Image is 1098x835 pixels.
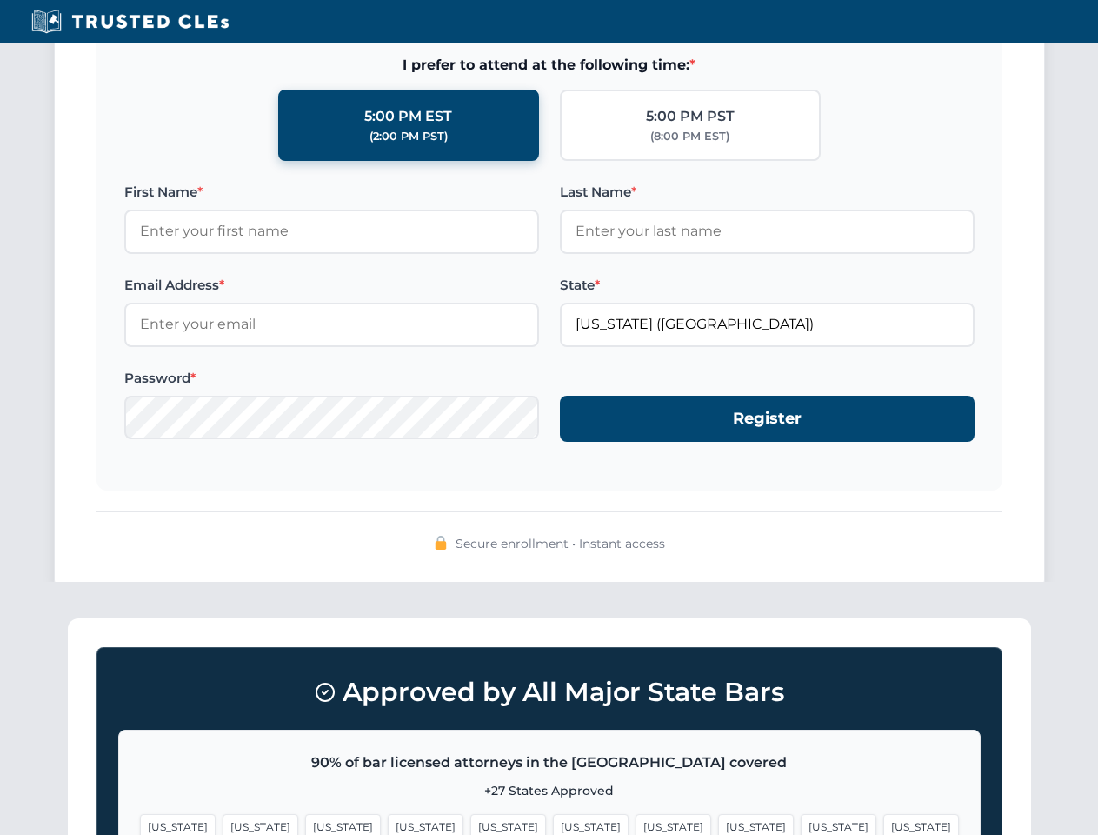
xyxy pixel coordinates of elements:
[124,54,975,77] span: I prefer to attend at the following time:
[369,128,448,145] div: (2:00 PM PST)
[560,182,975,203] label: Last Name
[560,210,975,253] input: Enter your last name
[118,669,981,716] h3: Approved by All Major State Bars
[650,128,729,145] div: (8:00 PM EST)
[124,368,539,389] label: Password
[140,781,959,800] p: +27 States Approved
[560,303,975,346] input: Florida (FL)
[646,105,735,128] div: 5:00 PM PST
[456,534,665,553] span: Secure enrollment • Instant access
[560,275,975,296] label: State
[364,105,452,128] div: 5:00 PM EST
[560,396,975,442] button: Register
[124,303,539,346] input: Enter your email
[140,751,959,774] p: 90% of bar licensed attorneys in the [GEOGRAPHIC_DATA] covered
[124,182,539,203] label: First Name
[124,210,539,253] input: Enter your first name
[26,9,234,35] img: Trusted CLEs
[124,275,539,296] label: Email Address
[434,536,448,550] img: 🔒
